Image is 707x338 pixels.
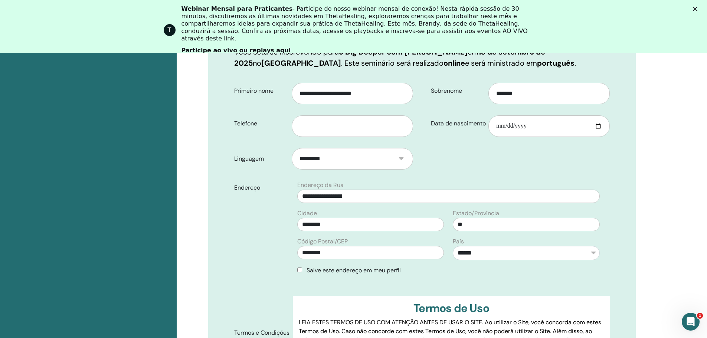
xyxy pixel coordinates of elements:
[297,237,348,245] font: Código Postal/CEP
[682,313,700,331] iframe: Chat ao vivo do Intercom
[443,58,465,68] font: online
[468,47,478,57] font: em
[575,58,576,68] font: .
[453,237,464,245] font: País
[341,58,443,68] font: . Este seminário será realizado
[181,47,291,54] font: Participe ao vivo ou replays aqui
[234,87,274,95] font: Primeiro nome
[234,155,264,163] font: Linguagem
[234,119,257,127] font: Telefone
[234,329,289,337] font: Termos e Condições
[234,184,260,191] font: Endereço
[164,24,176,36] div: Imagem de perfil para ThetaHealing
[297,209,317,217] font: Cidade
[307,266,401,274] font: Salve este endereço em meu perfil
[181,47,291,55] a: Participe ao vivo ou replays aqui
[413,301,489,315] font: Termos de Uso
[698,313,701,318] font: 1
[234,47,339,57] font: Você está se inscrevendo para
[168,26,171,33] font: T
[537,58,575,68] font: português
[453,209,499,217] font: Estado/Província
[431,119,486,127] font: Data de nascimento
[181,5,528,42] font: - Participe do nosso webinar mensal de conexão! Nesta rápida sessão de 30 minutos, discutiremos a...
[431,87,462,95] font: Sobrenome
[253,58,261,68] font: no
[339,47,468,57] font: o Dig Deeper com [PERSON_NAME]
[181,5,293,12] font: Webinar Mensal para Praticantes
[234,47,545,68] font: 13 de setembro de 2025
[297,181,344,189] font: Endereço da Rua
[261,58,341,68] font: [GEOGRAPHIC_DATA]
[465,58,537,68] font: e será ministrado em
[693,7,700,11] div: Fechar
